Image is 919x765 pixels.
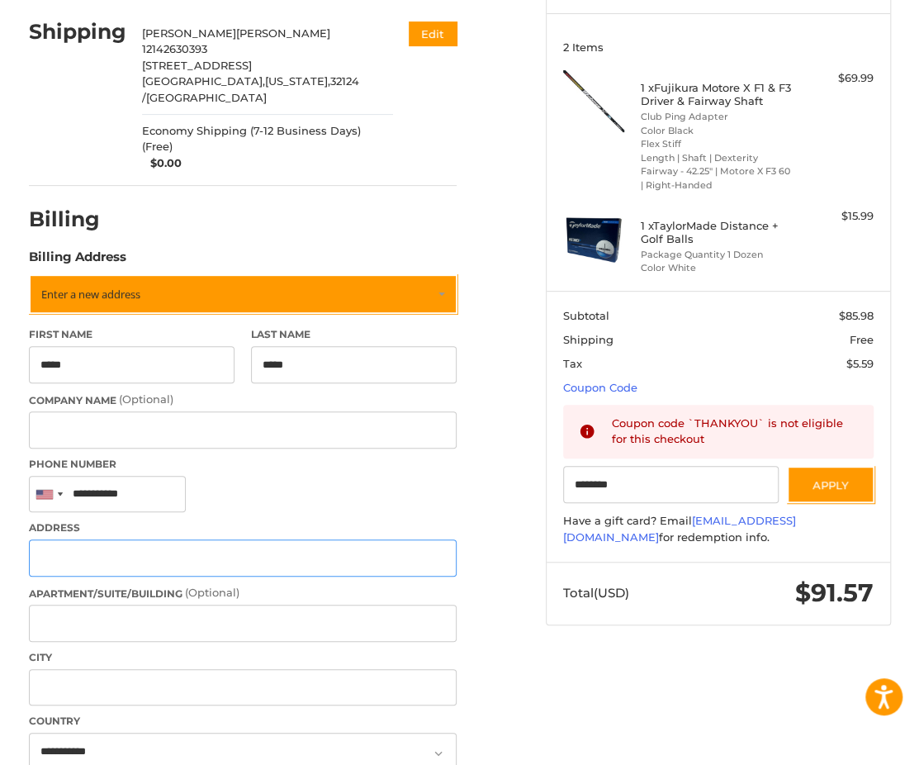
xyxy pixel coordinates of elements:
[29,327,235,342] label: First Name
[563,466,779,503] input: Gift Certificate or Coupon Code
[641,219,792,246] h4: 1 x TaylorMade Distance + Golf Balls
[563,514,796,544] a: [EMAIL_ADDRESS][DOMAIN_NAME]
[563,381,637,394] a: Coupon Code
[29,392,457,408] label: Company Name
[236,26,330,40] span: [PERSON_NAME]
[29,457,457,472] label: Phone Number
[846,357,874,370] span: $5.59
[409,21,457,45] button: Edit
[641,151,792,192] li: Length | Shaft | Dexterity Fairway - 42.25" | Motore X F3 60 | Right-Handed
[563,40,874,54] h3: 2 Items
[563,357,582,370] span: Tax
[29,650,457,665] label: City
[796,70,874,87] div: $69.99
[783,720,919,765] iframe: Google Customer Reviews
[251,327,457,342] label: Last Name
[641,248,792,262] li: Package Quantity 1 Dozen
[29,520,457,535] label: Address
[641,110,792,124] li: Club Ping Adapter
[142,42,207,55] span: 12142630393
[641,81,792,108] h4: 1 x Fujikura Motore X F1 & F3 Driver & Fairway Shaft
[142,59,252,72] span: [STREET_ADDRESS]
[563,585,629,601] span: Total (USD)
[612,416,858,448] div: Coupon code `THANKYOU` is not eligible for this checkout
[119,392,173,406] small: (Optional)
[29,207,126,232] h2: Billing
[563,513,874,545] div: Have a gift card? Email for redemption info.
[185,586,239,599] small: (Optional)
[563,333,613,346] span: Shipping
[142,74,265,88] span: [GEOGRAPHIC_DATA],
[839,309,874,322] span: $85.98
[796,208,874,225] div: $15.99
[30,477,68,512] div: United States: +1
[641,137,792,151] li: Flex Stiff
[41,287,140,302] span: Enter a new address
[29,714,457,729] label: Country
[142,123,393,155] span: Economy Shipping (7-12 Business Days) (Free)
[142,74,359,104] span: 32124 /
[142,155,182,172] span: $0.00
[850,333,874,346] span: Free
[787,466,874,503] button: Apply
[265,74,330,88] span: [US_STATE],
[29,19,126,45] h2: Shipping
[29,248,126,274] legend: Billing Address
[641,124,792,138] li: Color Black
[29,274,457,314] a: Enter or select a different address
[142,26,236,40] span: [PERSON_NAME]
[563,309,609,322] span: Subtotal
[641,261,792,275] li: Color White
[29,585,457,601] label: Apartment/Suite/Building
[795,577,874,608] span: $91.57
[146,91,267,104] span: [GEOGRAPHIC_DATA]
